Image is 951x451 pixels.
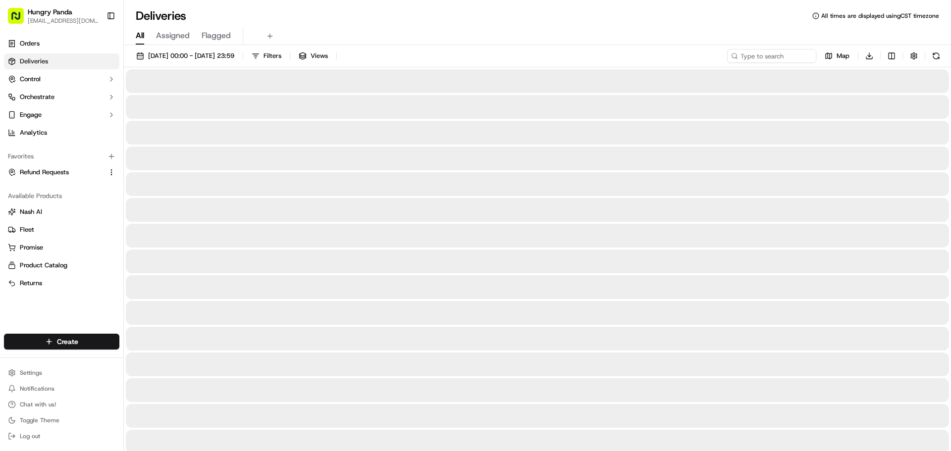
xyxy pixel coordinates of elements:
span: Toggle Theme [20,416,59,424]
span: Filters [264,51,281,60]
span: Create [57,337,78,347]
div: Available Products [4,188,119,204]
button: Engage [4,107,119,123]
button: Hungry Panda[EMAIL_ADDRESS][DOMAIN_NAME] [4,4,103,28]
button: Hungry Panda [28,7,72,17]
span: Orchestrate [20,93,54,101]
span: Control [20,75,41,84]
button: Fleet [4,222,119,238]
a: Refund Requests [8,168,104,177]
a: Nash AI [8,207,115,216]
input: Type to search [727,49,816,63]
a: Returns [8,279,115,288]
button: Toggle Theme [4,413,119,427]
span: All times are displayed using CST timezone [821,12,939,20]
span: Flagged [202,30,231,42]
button: Promise [4,240,119,255]
span: Views [311,51,328,60]
span: Nash AI [20,207,42,216]
button: Settings [4,366,119,380]
span: [DATE] 00:00 - [DATE] 23:59 [148,51,234,60]
button: Refresh [929,49,943,63]
button: Product Catalog [4,257,119,273]
span: Fleet [20,225,34,234]
button: [EMAIL_ADDRESS][DOMAIN_NAME] [28,17,99,25]
button: Views [294,49,332,63]
span: Refund Requests [20,168,69,177]
span: All [136,30,144,42]
a: Promise [8,243,115,252]
span: Deliveries [20,57,48,66]
a: Orders [4,36,119,51]
button: Orchestrate [4,89,119,105]
button: Create [4,334,119,350]
span: Analytics [20,128,47,137]
button: Control [4,71,119,87]
button: Filters [247,49,286,63]
h1: Deliveries [136,8,186,24]
span: Map [837,51,849,60]
button: [DATE] 00:00 - [DATE] 23:59 [132,49,239,63]
span: Returns [20,279,42,288]
a: Product Catalog [8,261,115,270]
span: Log out [20,432,40,440]
span: Engage [20,110,42,119]
button: Chat with us! [4,398,119,411]
button: Returns [4,275,119,291]
a: Deliveries [4,53,119,69]
button: Nash AI [4,204,119,220]
button: Log out [4,429,119,443]
span: Chat with us! [20,401,56,408]
span: Product Catalog [20,261,67,270]
button: Notifications [4,382,119,396]
button: Map [820,49,854,63]
span: Settings [20,369,42,377]
span: Promise [20,243,43,252]
span: Orders [20,39,40,48]
a: Fleet [8,225,115,234]
span: Notifications [20,385,54,393]
span: Assigned [156,30,190,42]
a: Analytics [4,125,119,141]
button: Refund Requests [4,164,119,180]
div: Favorites [4,149,119,164]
